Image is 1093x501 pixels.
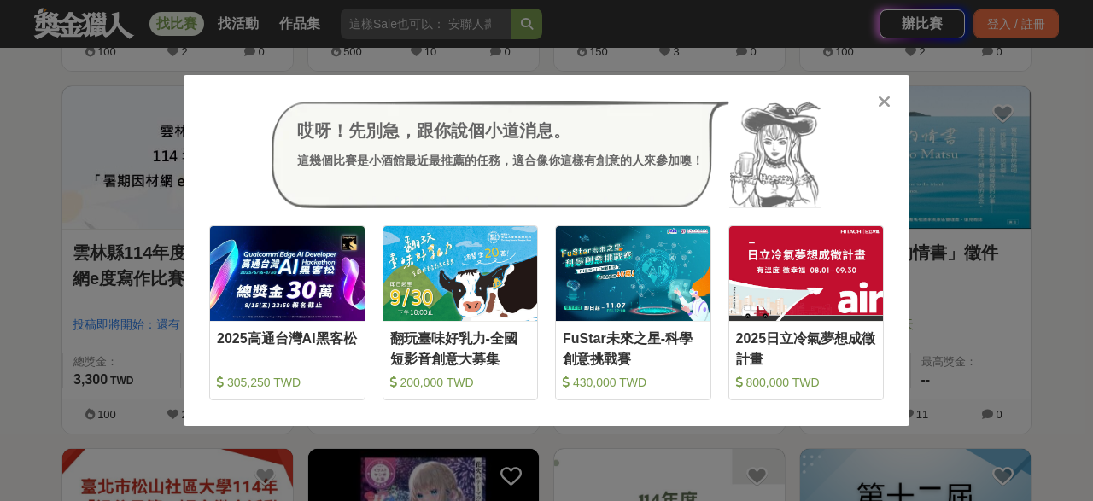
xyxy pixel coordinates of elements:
div: 200,000 TWD [390,374,531,391]
img: Cover Image [210,226,365,321]
img: Avatar [729,101,821,208]
div: 這幾個比賽是小酒館最近最推薦的任務，適合像你這樣有創意的人來參加噢！ [297,152,704,170]
img: Cover Image [556,226,710,321]
img: Cover Image [729,226,884,321]
div: 305,250 TWD [217,374,358,391]
div: 2025日立冷氣夢想成徵計畫 [736,329,877,367]
div: 800,000 TWD [736,374,877,391]
div: FuStar未來之星-科學創意挑戰賽 [563,329,704,367]
img: Cover Image [383,226,538,321]
a: Cover Image2025高通台灣AI黑客松 305,250 TWD [209,225,365,400]
a: Cover Image翻玩臺味好乳力-全國短影音創意大募集 200,000 TWD [383,225,539,400]
div: 哎呀！先別急，跟你說個小道消息。 [297,118,704,143]
div: 翻玩臺味好乳力-全國短影音創意大募集 [390,329,531,367]
div: 2025高通台灣AI黑客松 [217,329,358,367]
div: 430,000 TWD [563,374,704,391]
a: Cover ImageFuStar未來之星-科學創意挑戰賽 430,000 TWD [555,225,711,400]
a: Cover Image2025日立冷氣夢想成徵計畫 800,000 TWD [728,225,885,400]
